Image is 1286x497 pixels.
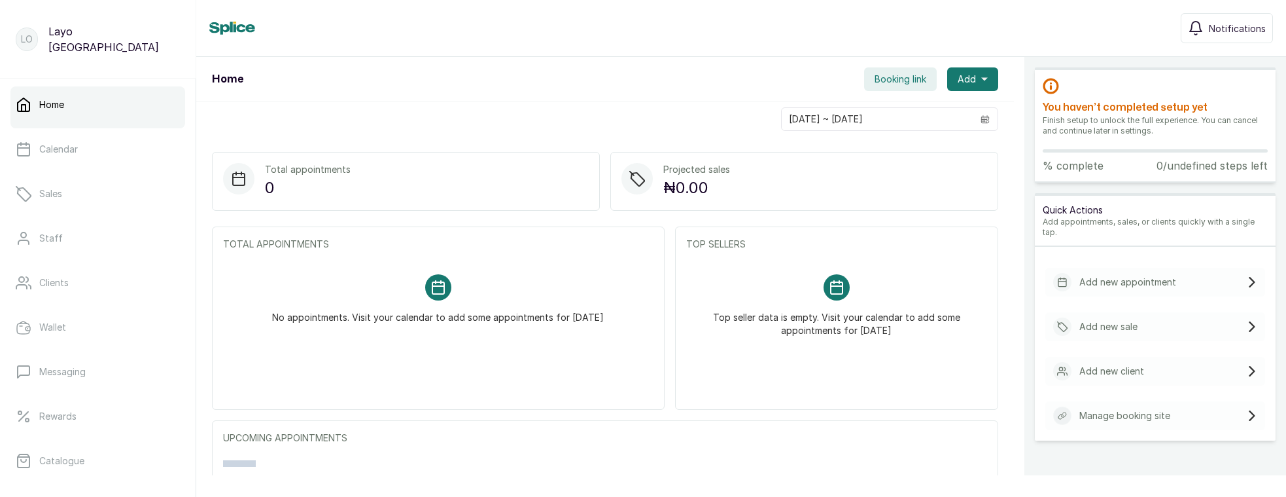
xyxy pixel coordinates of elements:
p: Finish setup to unlock the full experience. You can cancel and continue later in settings. [1043,115,1268,136]
p: Add new appointment [1079,276,1176,289]
a: Calendar [10,131,185,168]
a: Catalogue [10,443,185,479]
p: Layo [GEOGRAPHIC_DATA] [48,24,180,55]
p: ₦0.00 [663,176,730,200]
a: Rewards [10,398,185,435]
p: Projected sales [663,163,730,176]
button: Notifications [1181,13,1273,43]
p: % complete [1043,158,1104,174]
p: Total appointments [265,163,351,176]
a: Home [10,86,185,123]
p: Clients [39,276,69,289]
h2: You haven’t completed setup yet [1043,100,1268,115]
a: Sales [10,175,185,212]
input: Select date [782,108,973,130]
a: Staff [10,220,185,257]
p: Catalogue [39,454,84,468]
span: Notifications [1209,22,1266,35]
p: Messaging [39,365,86,378]
p: Add new sale [1079,320,1138,333]
p: 0 [265,176,351,200]
svg: calendar [981,115,990,124]
p: Home [39,98,64,111]
p: TOTAL APPOINTMENTS [223,238,653,251]
p: Wallet [39,321,66,334]
p: Rewards [39,410,77,423]
p: Sales [39,187,62,200]
h1: Home [212,71,243,87]
p: Top seller data is empty. Visit your calendar to add some appointments for [DATE] [702,301,971,337]
p: Add appointments, sales, or clients quickly with a single tap. [1043,217,1268,238]
p: Calendar [39,143,78,156]
p: 0/undefined steps left [1156,158,1268,174]
p: Add new client [1079,365,1144,378]
p: Manage booking site [1079,409,1170,422]
a: Messaging [10,354,185,390]
p: UPCOMING APPOINTMENTS [223,432,987,445]
span: Add [958,73,976,86]
p: TOP SELLERS [686,238,987,251]
p: No appointments. Visit your calendar to add some appointments for [DATE] [272,301,604,324]
a: Wallet [10,309,185,346]
button: Add [947,67,998,91]
p: Quick Actions [1043,204,1268,217]
button: Booking link [864,67,937,91]
p: LO [21,33,33,46]
a: Clients [10,265,185,301]
p: Staff [39,232,63,245]
span: Booking link [875,73,926,86]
